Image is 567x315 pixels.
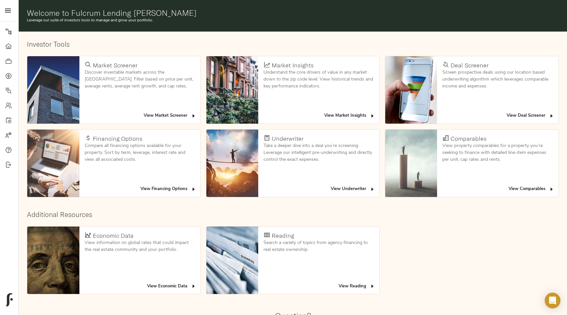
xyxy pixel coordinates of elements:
[507,184,556,194] button: View Comparables
[145,281,198,292] button: View Economic Data
[206,227,258,294] img: Reading
[331,185,375,193] span: View Underwriter
[505,111,556,121] button: View Deal Screener
[93,62,137,69] h4: Market Screener
[272,135,304,142] h4: Underwriter
[324,112,375,120] span: View Market Insights
[85,142,195,163] p: Compare all financing options available for your property. Sort by term, leverage, interest rate ...
[545,293,560,308] div: Open Intercom Messenger
[144,112,196,120] span: View Market Screener
[442,142,553,163] p: View property comparables for a property you’re seeking to finance with detailed line-item expens...
[93,232,134,239] h4: Economic Data
[27,8,559,17] h1: Welcome to Fulcrum Lending [PERSON_NAME]
[27,227,79,294] img: Economic Data
[139,184,198,194] button: View Financing Options
[85,239,195,253] p: View information on global rates that could impact the real estate community and your portfolio.
[206,130,258,197] img: Underwriter
[6,293,13,306] img: logo
[451,62,489,69] h4: Deal Screener
[507,112,554,120] span: View Deal Screener
[272,232,294,239] h4: Reading
[263,69,374,90] p: Understand the core drivers of value in any market down to the zip code level. View historical tr...
[329,184,377,194] button: View Underwriter
[140,185,196,193] span: View Financing Options
[206,56,258,124] img: Market Insights
[27,17,559,23] p: Leverage our suite of investors tools to manage and grow your portfolio.
[442,69,553,90] p: Screen prospective deals using our location based underwriting algorithm which leverages comparab...
[93,135,142,142] h4: Financing Options
[323,111,377,121] button: View Market Insights
[263,239,374,253] p: Search a variety of topics from agency financing to real estate ownership.
[147,283,196,290] span: View Economic Data
[263,142,374,163] p: Take a deeper dive into a deal you’re screening. Leverage our intelligent pre-underwriting and di...
[85,69,195,90] p: Discover investable markets across the [GEOGRAPHIC_DATA]. Filter based on price per unit, average...
[27,210,558,219] h2: Additional Resources
[451,135,487,142] h4: Comparables
[337,281,377,292] button: View Reading
[385,56,437,124] img: Deal Screener
[339,283,375,290] span: View Reading
[27,56,79,124] img: Market Screener
[385,130,437,197] img: Comparables
[142,111,198,121] button: View Market Screener
[509,185,554,193] span: View Comparables
[272,62,314,69] h4: Market Insights
[27,40,558,48] h2: Investor Tools
[27,130,79,197] img: Financing Options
